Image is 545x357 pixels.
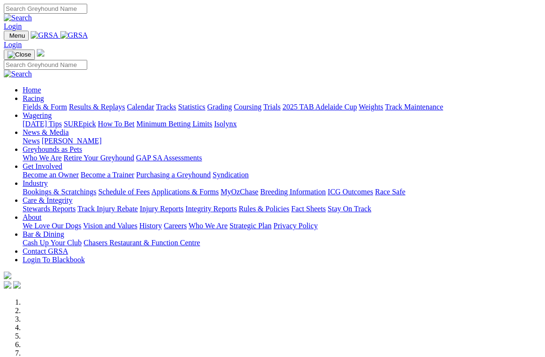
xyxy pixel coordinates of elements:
a: Rules & Policies [239,205,289,213]
a: Strategic Plan [230,222,272,230]
a: Schedule of Fees [98,188,149,196]
a: Stay On Track [328,205,371,213]
a: Login [4,22,22,30]
img: logo-grsa-white.png [37,49,44,57]
a: Home [23,86,41,94]
a: How To Bet [98,120,135,128]
a: Cash Up Your Club [23,239,82,247]
a: Become a Trainer [81,171,134,179]
a: Results & Replays [69,103,125,111]
div: Wagering [23,120,541,128]
a: Trials [263,103,281,111]
img: Search [4,70,32,78]
img: GRSA [60,31,88,40]
a: 2025 TAB Adelaide Cup [282,103,357,111]
a: Bookings & Scratchings [23,188,96,196]
a: Weights [359,103,383,111]
a: Become an Owner [23,171,79,179]
img: GRSA [31,31,58,40]
a: Tracks [156,103,176,111]
a: Applications & Forms [151,188,219,196]
img: Search [4,14,32,22]
a: Track Injury Rebate [77,205,138,213]
span: Menu [9,32,25,39]
a: Get Involved [23,162,62,170]
a: Care & Integrity [23,196,73,204]
a: About [23,213,41,221]
a: Breeding Information [260,188,326,196]
div: News & Media [23,137,541,145]
div: Get Involved [23,171,541,179]
img: Close [8,51,31,58]
div: Racing [23,103,541,111]
a: Fields & Form [23,103,67,111]
a: [PERSON_NAME] [41,137,101,145]
a: SUREpick [64,120,96,128]
div: Bar & Dining [23,239,541,247]
a: Fact Sheets [291,205,326,213]
button: Toggle navigation [4,31,29,41]
a: Who We Are [23,154,62,162]
a: ICG Outcomes [328,188,373,196]
a: Stewards Reports [23,205,75,213]
div: Care & Integrity [23,205,541,213]
a: History [139,222,162,230]
a: Statistics [178,103,206,111]
a: Coursing [234,103,262,111]
a: Wagering [23,111,52,119]
a: Industry [23,179,48,187]
a: News & Media [23,128,69,136]
a: Contact GRSA [23,247,68,255]
div: About [23,222,541,230]
div: Greyhounds as Pets [23,154,541,162]
input: Search [4,4,87,14]
a: News [23,137,40,145]
img: twitter.svg [13,281,21,289]
a: MyOzChase [221,188,258,196]
a: Calendar [127,103,154,111]
a: We Love Our Dogs [23,222,81,230]
div: Industry [23,188,541,196]
a: Injury Reports [140,205,183,213]
a: Bar & Dining [23,230,64,238]
a: Minimum Betting Limits [136,120,212,128]
a: Vision and Values [83,222,137,230]
a: [DATE] Tips [23,120,62,128]
a: Purchasing a Greyhound [136,171,211,179]
a: Isolynx [214,120,237,128]
a: Track Maintenance [385,103,443,111]
a: Retire Your Greyhound [64,154,134,162]
a: Greyhounds as Pets [23,145,82,153]
a: Login To Blackbook [23,256,85,264]
input: Search [4,60,87,70]
img: facebook.svg [4,281,11,289]
a: GAP SA Assessments [136,154,202,162]
a: Privacy Policy [273,222,318,230]
button: Toggle navigation [4,50,35,60]
a: Racing [23,94,44,102]
img: logo-grsa-white.png [4,272,11,279]
a: Race Safe [375,188,405,196]
a: Careers [164,222,187,230]
a: Syndication [213,171,248,179]
a: Integrity Reports [185,205,237,213]
a: Who We Are [189,222,228,230]
a: Login [4,41,22,49]
a: Chasers Restaurant & Function Centre [83,239,200,247]
a: Grading [207,103,232,111]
